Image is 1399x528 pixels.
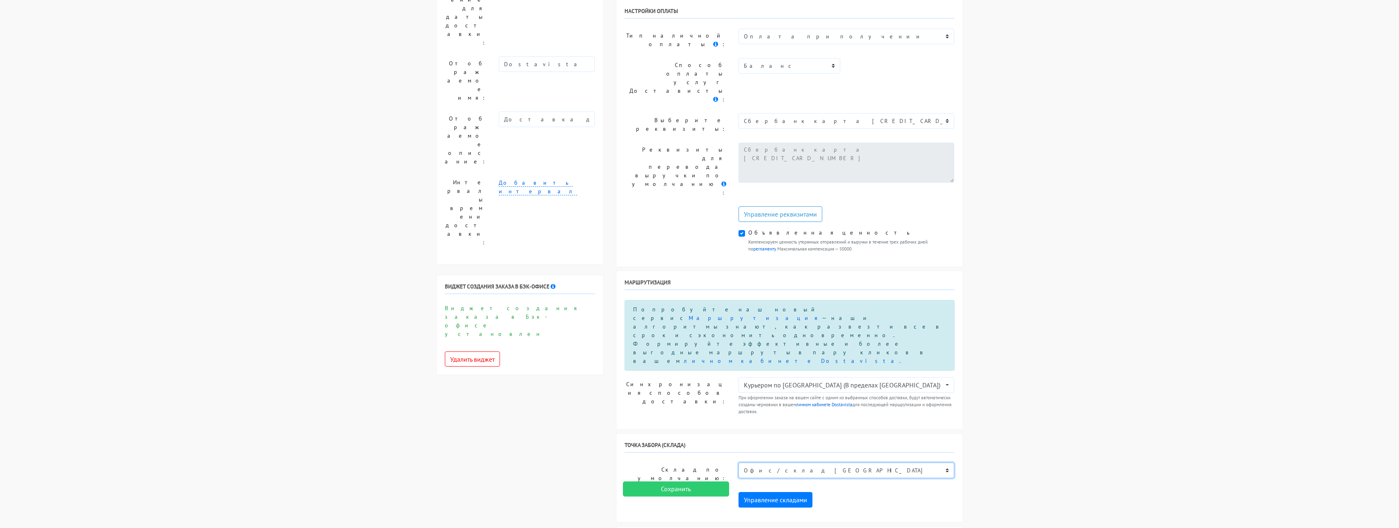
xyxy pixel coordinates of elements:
small: При оформлении заказа на вашем сайте с одним из выбранных способов доставки, будут автоматически ... [739,394,955,415]
p: Виджет создания заказа в Бэк-офисе установлен [445,304,595,338]
button: Удалить виджет [445,351,500,367]
textarea: Сбербанк карта [CREDIT_CARD_NUMBER] [739,143,955,183]
div: Попробуйте наш новый сервис — наши алгоритмы знают, как развезти все в срок и сэкономить одноврем... [625,300,955,371]
a: Маршрутизация [689,314,822,322]
a: личном кабинете Dostavista. [684,357,907,365]
label: Синхронизация способов доставки: [618,377,732,415]
label: Тип наличной оплаты : [618,29,732,51]
label: Интервалы времени доставки: [439,175,493,250]
label: Отображаемое имя: [439,56,493,105]
label: Объявленная ценность [748,228,914,237]
label: Отображаемое описание: [439,112,493,169]
h6: Маршрутизация [625,279,955,290]
button: Курьером по Москве (В пределах МКАД) [739,377,955,393]
small: Компенсируем ценность утерянных отправлений и выручки в течение трех рабочих дней по . Максимальн... [748,239,955,253]
h6: Настройки оплаты [625,8,955,19]
label: Способ оплаты услуг Достависты : [618,58,732,107]
a: Управление реквизитами [739,206,822,222]
a: личном кабинете Dostavista [796,402,852,407]
h6: Точка забора (склада) [625,442,955,453]
a: Добавить интервал [499,179,577,195]
label: Склад по умолчанию: [618,463,732,485]
input: Сохранить [623,481,729,497]
h6: Виджет создания заказа в Бэк-офисе [445,283,595,294]
div: Курьером по [GEOGRAPHIC_DATA] (В пределах [GEOGRAPHIC_DATA]) [744,380,944,390]
label: Выберите реквизиты: [618,113,732,136]
a: регламенту [753,246,776,252]
label: Реквизиты для перевода выручки по умолчанию : [618,143,732,200]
